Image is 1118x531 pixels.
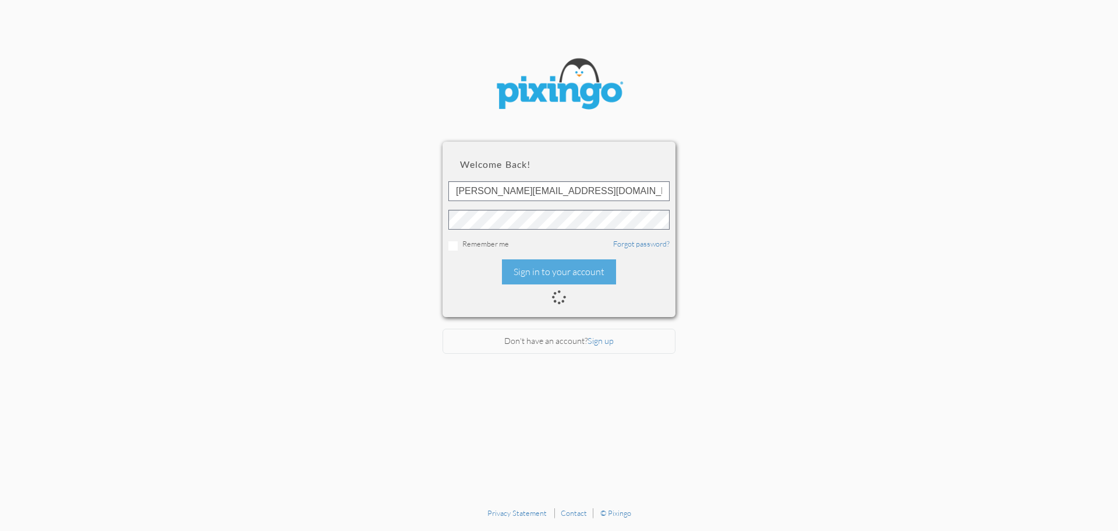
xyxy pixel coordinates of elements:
div: Remember me [448,238,670,251]
img: pixingo logo [489,52,629,118]
h2: Welcome back! [460,159,658,170]
a: Privacy Statement [487,508,547,518]
input: ID or Email [448,181,670,201]
div: Don't have an account? [443,329,675,354]
a: Contact [561,508,587,518]
div: Sign in to your account [502,259,616,284]
a: © Pixingo [600,508,631,518]
a: Forgot password? [613,239,670,248]
a: Sign up [588,336,614,346]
